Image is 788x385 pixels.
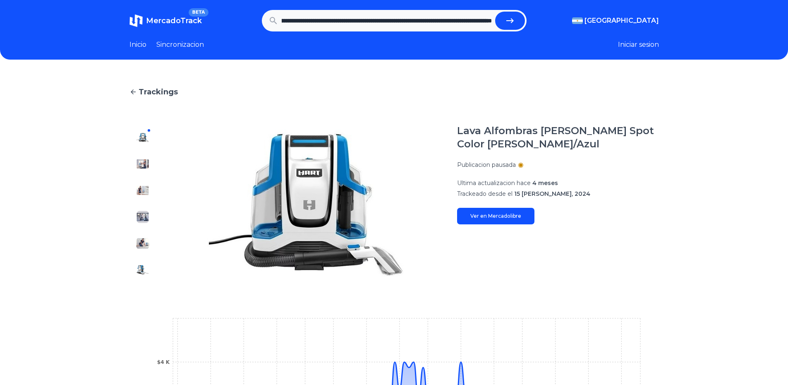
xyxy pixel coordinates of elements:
tspan: $4 K [157,359,170,365]
img: Argentina [572,17,583,24]
img: Lava Alfombras Hart Spot Color Blanco/Azul [136,157,149,171]
img: Lava Alfombras Hart Spot Color Blanco/Azul [172,124,441,283]
img: Lava Alfombras Hart Spot Color Blanco/Azul [136,210,149,224]
button: [GEOGRAPHIC_DATA] [572,16,659,26]
span: 4 meses [532,179,558,187]
span: Ultima actualizacion hace [457,179,531,187]
a: Sincronizacion [156,40,204,50]
span: BETA [189,8,208,17]
img: Lava Alfombras Hart Spot Color Blanco/Azul [136,237,149,250]
img: Lava Alfombras Hart Spot Color Blanco/Azul [136,263,149,277]
a: Trackings [129,86,659,98]
img: Lava Alfombras Hart Spot Color Blanco/Azul [136,131,149,144]
h1: Lava Alfombras [PERSON_NAME] Spot Color [PERSON_NAME]/Azul [457,124,659,151]
img: MercadoTrack [129,14,143,27]
span: [GEOGRAPHIC_DATA] [584,16,659,26]
a: Ver en Mercadolibre [457,208,534,224]
span: 15 [PERSON_NAME], 2024 [514,190,590,197]
p: Publicacion pausada [457,161,516,169]
button: Iniciar sesion [618,40,659,50]
img: Lava Alfombras Hart Spot Color Blanco/Azul [136,184,149,197]
span: Trackings [139,86,178,98]
a: Inicio [129,40,146,50]
a: MercadoTrackBETA [129,14,202,27]
span: MercadoTrack [146,16,202,25]
span: Trackeado desde el [457,190,513,197]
